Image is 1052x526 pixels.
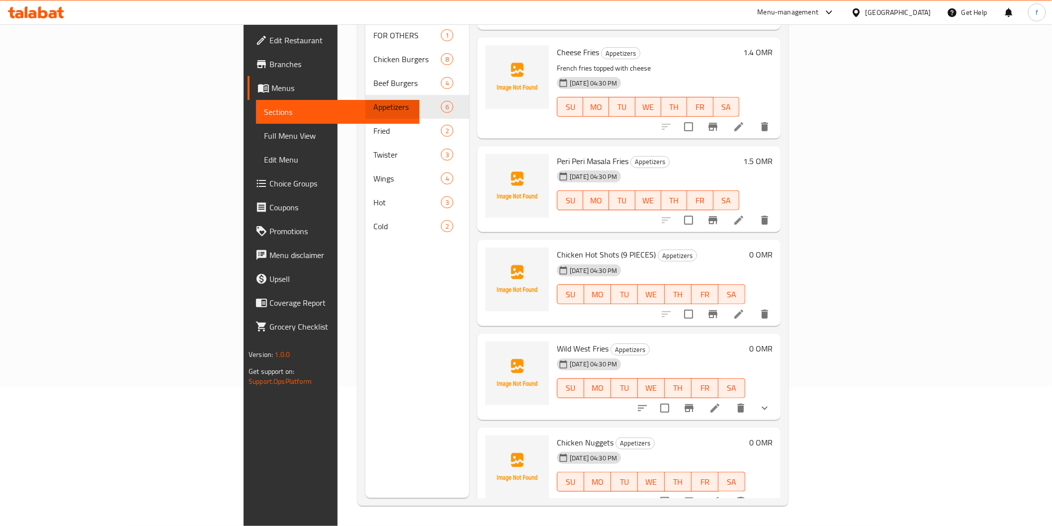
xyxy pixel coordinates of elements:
[584,472,611,492] button: MO
[669,381,688,395] span: TH
[743,154,773,168] h6: 1.5 OMR
[373,173,440,184] div: Wings
[373,77,440,89] div: Beef Burgers
[557,284,584,304] button: SU
[441,53,453,65] div: items
[557,472,584,492] button: SU
[248,267,419,291] a: Upsell
[669,475,688,489] span: TH
[365,119,469,143] div: Fried2
[713,97,739,117] button: SA
[609,97,635,117] button: TU
[248,28,419,52] a: Edit Restaurant
[256,148,419,172] a: Edit Menu
[373,125,440,137] div: Fried
[373,53,440,65] div: Chicken Burgers
[441,31,453,40] span: 1
[718,472,745,492] button: SA
[733,214,745,226] a: Edit menu item
[561,193,579,208] span: SU
[638,284,665,304] button: WE
[753,115,777,139] button: delete
[373,196,440,208] span: Hot
[557,435,614,450] span: Chicken Nuggets
[441,102,453,112] span: 6
[365,167,469,190] div: Wings4
[561,100,579,114] span: SU
[485,436,549,499] img: Chicken Nuggets
[743,45,773,59] h6: 1.4 OMR
[687,190,713,210] button: FR
[630,490,654,514] button: sort-choices
[718,378,745,398] button: SA
[269,58,411,70] span: Branches
[665,100,683,114] span: TH
[561,475,580,489] span: SU
[373,149,440,161] div: Twister
[639,100,657,114] span: WE
[373,29,440,41] span: FOR OTHERS
[566,266,621,275] span: [DATE] 04:30 PM
[709,496,721,508] a: Edit menu item
[701,302,725,326] button: Branch-specific-item
[717,100,735,114] span: SA
[441,220,453,232] div: items
[753,396,777,420] button: show more
[269,273,411,285] span: Upsell
[642,381,661,395] span: WE
[373,101,440,113] span: Appetizers
[692,472,718,492] button: FR
[269,201,411,213] span: Coupons
[485,248,549,311] img: Chicken Hot Shots (9 PIECES)
[642,475,661,489] span: WE
[365,19,469,242] nav: Menu sections
[678,116,699,137] span: Select to update
[588,287,607,302] span: MO
[753,490,777,514] button: show more
[248,195,419,219] a: Coupons
[613,193,631,208] span: TU
[669,287,688,302] span: TH
[717,193,735,208] span: SA
[729,396,753,420] button: delete
[566,453,621,463] span: [DATE] 04:30 PM
[583,190,609,210] button: MO
[611,344,649,355] span: Appetizers
[733,121,745,133] a: Edit menu item
[373,220,440,232] div: Cold
[441,196,453,208] div: items
[631,156,669,168] span: Appetizers
[365,71,469,95] div: Beef Burgers4
[609,190,635,210] button: TU
[665,193,683,208] span: TH
[615,438,655,449] div: Appetizers
[557,341,609,356] span: Wild West Fries
[588,381,607,395] span: MO
[722,381,741,395] span: SA
[665,378,692,398] button: TH
[248,172,419,195] a: Choice Groups
[557,62,739,75] p: French fries topped with cheese
[441,126,453,136] span: 2
[611,284,638,304] button: TU
[248,243,419,267] a: Menu disclaimer
[753,208,777,232] button: delete
[269,34,411,46] span: Edit Restaurant
[441,101,453,113] div: items
[691,193,709,208] span: FR
[729,490,753,514] button: delete
[722,287,741,302] span: SA
[441,29,453,41] div: items
[615,381,634,395] span: TU
[616,438,654,449] span: Appetizers
[601,47,640,59] div: Appetizers
[1036,7,1038,18] span: f
[658,250,697,262] span: Appetizers
[365,95,469,119] div: Appetizers6
[275,348,290,361] span: 1.0.0
[713,190,739,210] button: SA
[615,287,634,302] span: TU
[696,381,714,395] span: FR
[566,359,621,369] span: [DATE] 04:30 PM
